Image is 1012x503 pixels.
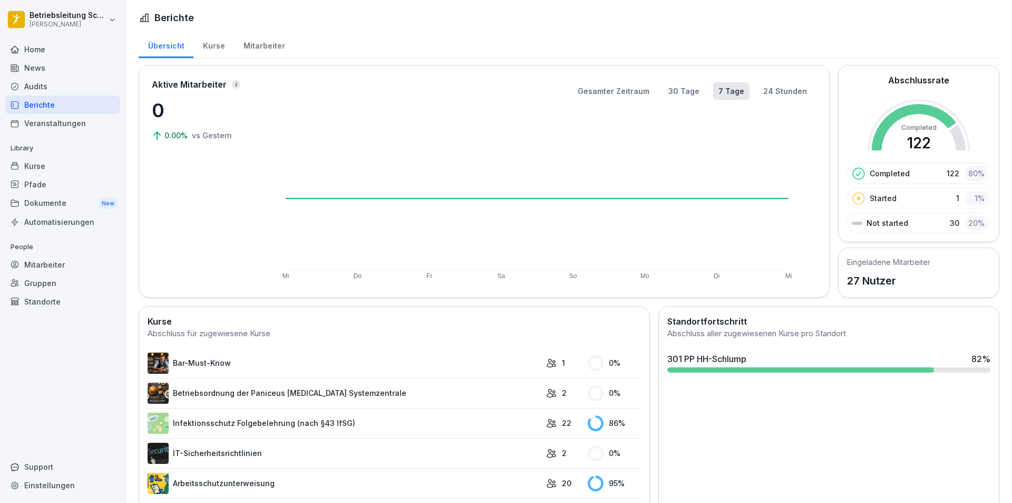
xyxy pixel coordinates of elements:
[714,272,719,280] text: Di
[947,168,959,179] p: 122
[193,31,234,58] a: Kurse
[164,130,190,141] p: 0.00%
[498,272,505,280] text: Sa
[99,197,117,210] div: New
[663,82,705,100] button: 30 Tage
[30,11,106,20] p: Betriebsleitung Schlump
[569,272,577,280] text: So
[667,353,746,365] div: 301 PP HH-Schlump
[971,353,990,365] div: 82 %
[152,78,227,91] p: Aktive Mitarbeiter
[5,157,120,175] a: Kurse
[5,140,120,157] p: Library
[148,413,169,434] img: tgff07aey9ahi6f4hltuk21p.png
[148,353,541,374] a: Bar-Must-Know
[426,272,432,280] text: Fr
[663,348,995,377] a: 301 PP HH-Schlump82%
[5,274,120,292] a: Gruppen
[888,74,949,87] h2: Abschlussrate
[148,328,641,340] div: Abschluss für zugewiesene Kurse
[588,385,641,401] div: 0 %
[667,328,990,340] div: Abschluss aller zugewiesenen Kurse pro Standort
[148,473,541,494] a: Arbeitsschutzunterweisung
[148,353,169,374] img: avw4yih0pjczq94wjribdn74.png
[5,292,120,311] a: Standorte
[148,473,169,494] img: bgsrfyvhdm6180ponve2jajk.png
[354,272,362,280] text: Do
[148,383,169,404] img: erelp9ks1mghlbfzfpgfvnw0.png
[5,59,120,77] a: News
[148,443,541,464] a: IT-Sicherheitsrichtlinien
[847,257,930,268] h5: Eingeladene Mitarbeiter
[588,355,641,371] div: 0 %
[562,417,571,429] p: 22
[5,96,120,114] a: Berichte
[950,217,959,229] p: 30
[5,255,120,274] a: Mitarbeiter
[640,272,649,280] text: Mo
[667,315,990,328] h2: Standortfortschritt
[148,443,169,464] img: msj3dytn6rmugecro9tfk5p0.png
[5,40,120,59] a: Home
[5,458,120,476] div: Support
[588,445,641,461] div: 0 %
[965,191,988,206] div: 1 %
[139,31,193,58] a: Übersicht
[5,194,120,213] div: Dokumente
[5,114,120,132] a: Veranstaltungen
[965,215,988,231] div: 20 %
[234,31,294,58] a: Mitarbeiter
[5,213,120,231] a: Automatisierungen
[148,315,641,328] h2: Kurse
[30,21,106,28] p: [PERSON_NAME]
[148,383,541,404] a: Betriebsordnung der Paniceus [MEDICAL_DATA] Systemzentrale
[785,272,792,280] text: Mi
[5,476,120,495] a: Einstellungen
[562,387,567,398] p: 2
[588,415,641,431] div: 86 %
[713,82,750,100] button: 7 Tage
[5,77,120,96] a: Audits
[588,476,641,491] div: 95 %
[870,193,897,204] p: Started
[192,130,232,141] p: vs Gestern
[283,272,289,280] text: Mi
[5,175,120,194] a: Pfade
[956,193,959,204] p: 1
[562,448,567,459] p: 2
[562,478,571,489] p: 20
[152,96,257,125] p: 0
[847,273,930,289] p: 27 Nutzer
[562,357,565,368] p: 1
[870,168,910,179] p: Completed
[154,11,194,25] h1: Berichte
[5,239,120,255] p: People
[965,166,988,181] div: 80 %
[758,82,812,100] button: 24 Stunden
[5,194,120,213] a: DokumenteNew
[867,217,908,229] p: Not started
[572,82,655,100] button: Gesamter Zeitraum
[148,413,541,434] a: Infektionsschutz Folgebelehrung (nach §43 IfSG)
